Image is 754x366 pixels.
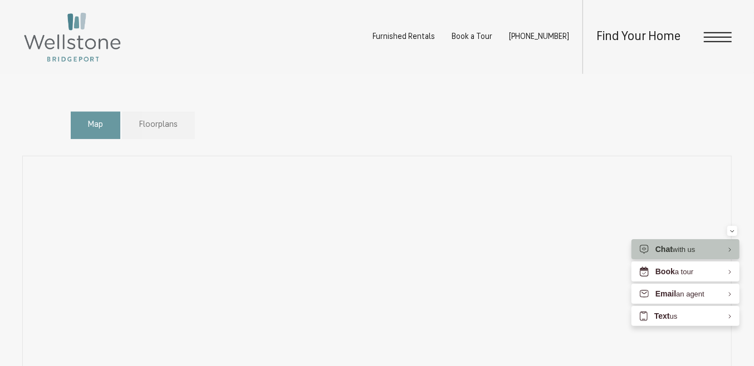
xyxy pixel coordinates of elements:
[22,11,123,63] img: Wellstone
[596,31,680,43] a: Find Your Home
[509,33,569,41] span: [PHONE_NUMBER]
[452,33,492,41] a: Book a Tour
[509,33,569,41] a: Call Us at (253) 642-8681
[373,33,435,41] a: Furnished Rentals
[139,119,178,132] span: Floorplans
[704,32,732,42] button: Open Menu
[88,119,103,132] span: Map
